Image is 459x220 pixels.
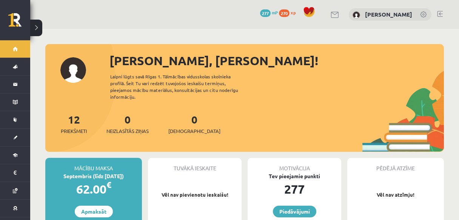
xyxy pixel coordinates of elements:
[45,180,142,198] div: 62.00
[353,11,360,19] img: Marta Šarķe
[351,191,440,199] p: Vēl nav atzīmju!
[347,158,444,172] div: Pēdējā atzīme
[279,9,290,17] span: 270
[260,9,278,15] a: 277 mP
[61,113,87,135] a: 12Priekšmeti
[148,158,242,172] div: Tuvākā ieskaite
[248,172,341,180] div: Tev pieejamie punkti
[365,11,412,18] a: [PERSON_NAME]
[45,158,142,172] div: Mācību maksa
[272,9,278,15] span: mP
[152,191,238,199] p: Vēl nav pievienotu ieskaišu!
[106,179,111,190] span: €
[61,127,87,135] span: Priekšmeti
[168,113,220,135] a: 0[DEMOGRAPHIC_DATA]
[45,172,142,180] div: Septembris (līdz [DATE])
[248,158,341,172] div: Motivācija
[106,127,149,135] span: Neizlasītās ziņas
[291,9,296,15] span: xp
[110,73,251,100] div: Laipni lūgts savā Rīgas 1. Tālmācības vidusskolas skolnieka profilā. Šeit Tu vari redzēt tuvojošo...
[109,52,444,70] div: [PERSON_NAME], [PERSON_NAME]!
[168,127,220,135] span: [DEMOGRAPHIC_DATA]
[8,13,30,32] a: Rīgas 1. Tālmācības vidusskola
[273,206,316,217] a: Piedāvājumi
[248,180,341,198] div: 277
[75,206,113,217] a: Apmaksāt
[260,9,271,17] span: 277
[279,9,299,15] a: 270 xp
[106,113,149,135] a: 0Neizlasītās ziņas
